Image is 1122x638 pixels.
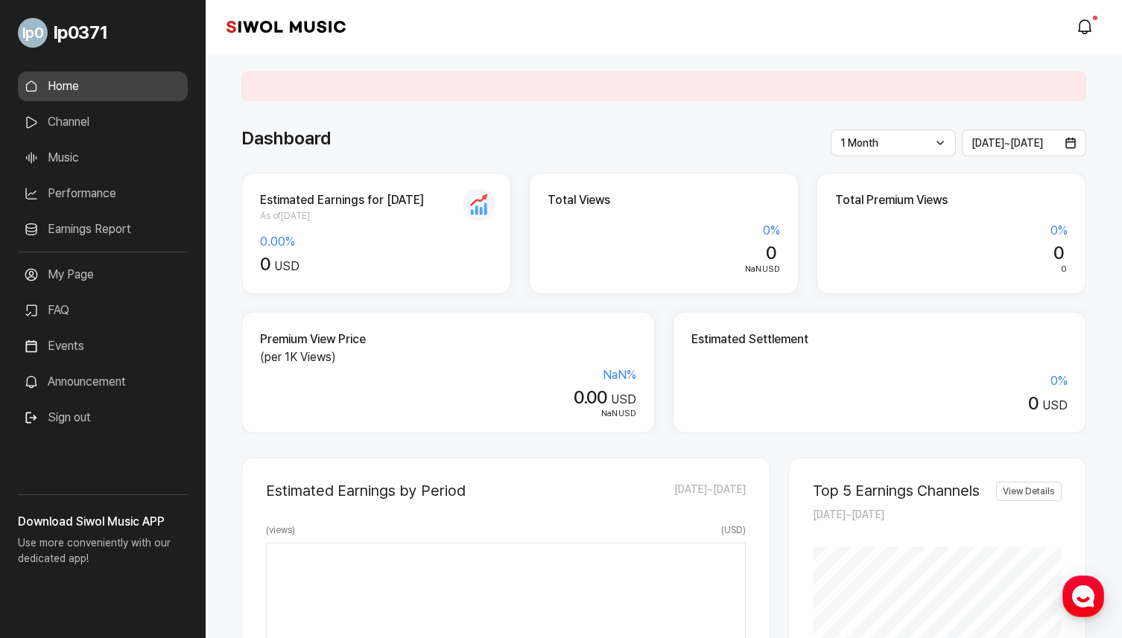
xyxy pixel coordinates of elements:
span: NaN [601,408,618,418]
span: NaN [745,264,761,274]
h2: Estimated Earnings for [DATE] [260,191,492,209]
span: ( USD ) [721,523,746,537]
a: Announcement [18,367,188,397]
div: USD [260,407,636,421]
span: ( views ) [266,523,295,537]
h1: Dashboard [241,125,331,152]
div: 0 % [691,372,1068,390]
h3: Download Siwol Music APP [18,513,188,531]
span: As of [DATE] [260,209,492,223]
span: 0 [1028,392,1038,414]
span: lp0371 [54,19,107,46]
span: 0.00 [574,386,606,408]
h2: Estimated Settlement [691,331,1068,348]
div: NaN % [260,366,636,384]
h2: Total Premium Views [835,191,1068,209]
a: FAQ [18,296,188,325]
div: 0.00 % [260,233,492,251]
span: 0 [1053,242,1063,264]
div: 0 % [835,222,1068,240]
a: modal.notifications [1071,12,1101,42]
span: 1 Month [840,137,878,149]
a: Earnings Report [18,214,188,244]
div: USD [548,263,780,276]
a: Events [18,331,188,361]
a: Music [18,143,188,173]
div: USD [691,393,1068,415]
a: Home [18,71,188,101]
span: 0 [1061,264,1067,274]
h2: Premium View Price [260,331,636,348]
div: 0 % [548,222,780,240]
a: View Details [996,482,1062,501]
span: 0 [260,253,270,275]
a: Channel [18,107,188,137]
span: [DATE] ~ [DATE] [972,137,1043,149]
div: USD [260,387,636,409]
h2: Estimated Earnings by Period [266,482,466,500]
a: Performance [18,179,188,208]
a: Go to My Profile [18,12,188,54]
p: (per 1K Views) [260,348,636,366]
h2: Total Views [548,191,780,209]
button: [DATE]~[DATE] [962,130,1087,156]
span: [DATE] ~ [DATE] [813,508,884,520]
p: Use more conveniently with our dedicated app! [18,531,188,578]
h2: Top 5 Earnings Channels [813,482,980,500]
a: My Page [18,260,188,290]
button: Sign out [18,403,97,433]
span: [DATE] ~ [DATE] [674,482,746,500]
span: 0 [766,242,776,264]
div: USD [260,254,492,275]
